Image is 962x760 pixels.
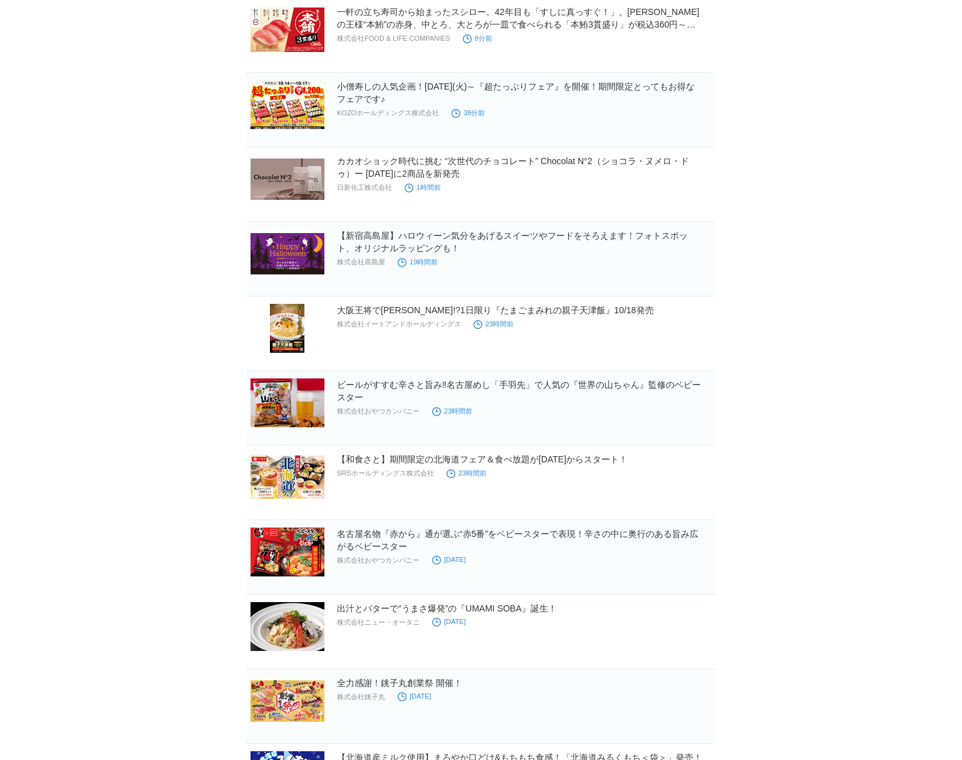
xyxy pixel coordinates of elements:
p: 株式会社FOOD & LIFE COMPANIES [337,34,450,43]
img: 小僧寿しの人気企画！10月14日(火)～『超たっぷりフェア』を開催！期間限定とってもお得なフェアです♪ [251,80,324,129]
p: 株式会社ニュー・オータニ [337,618,420,627]
p: SRSホールディングス株式会社 [337,469,434,478]
a: 名古屋名物『赤から』通が選ぶ“赤5番”をベビースターで表現！辛さの中に奥行のある旨み広がるベビースター [337,529,698,551]
time: 1時間前 [405,184,441,191]
time: 23時間前 [432,407,472,415]
a: カカオショック時代に挑む “次世代のチョコレート” Chocolat N°2（ショコラ・ヌメロ・ドゥ）ー [DATE]に2商品を新発売 [337,156,689,179]
p: 日新化工株式会社 [337,183,392,192]
p: 株式会社銚子丸 [337,692,385,702]
a: 全力感謝！銚子丸創業祭 開催！ [337,678,462,688]
p: 株式会社髙島屋 [337,258,385,267]
img: 一軒の立ち寿司から始まったスシロー。42年目も「すしに真っすぐ！」。鮪の王様“本鮪”の赤身、中とろ、大とろが一皿で食べられる「本鮪3貫盛り」が税込360円～で登場！ [251,6,324,55]
img: 大阪王将で玉子まみれ!?1日限り『たまごまみれの親子天津飯』10/18発売 [251,304,324,353]
a: 【和食さと】期間限定の北海道フェア＆食べ放題が[DATE]からスタート！ [337,454,628,464]
img: 【新宿高島屋】ハロウィーン気分をあげるスイーツやフードをそろえます！フォトスポット、オリジナルラッピングも！ [251,229,324,278]
p: 株式会社イートアンドホールディングス [337,320,461,329]
img: カカオショック時代に挑む “次世代のチョコレート” Chocolat N°2（ショコラ・ヌメロ・ドゥ）ー 2025年10月20日に2商品を新発売 [251,155,324,204]
img: ビールがすすむ辛さと旨み‼名古屋めし「手羽先」で人気の『世界の山ちゃん』監修のベビースター [251,378,324,427]
img: 【和食さと】期間限定の北海道フェア＆食べ放題が10月16日からスタート！ [251,453,324,502]
p: 株式会社おやつカンパニー [337,407,420,416]
a: 大阪王将で[PERSON_NAME]!?1日限り『たまごまみれの親子天津飯』10/18発売 [337,305,654,315]
a: 【新宿高島屋】ハロウィーン気分をあげるスイーツやフードをそろえます！フォトスポット、オリジナルラッピングも！ [337,231,688,253]
img: 全力感謝！銚子丸創業祭 開催！ [251,677,324,726]
time: 38分前 [452,109,485,117]
a: 出汁とバターで“うまさ爆発”の『UMAMI SOBA』誕生！ [337,603,557,613]
time: [DATE] [398,692,432,700]
time: 23時間前 [447,469,487,477]
p: 株式会社おやつカンパニー [337,556,420,565]
time: 8分前 [463,34,492,42]
time: 23時間前 [473,320,514,328]
img: 出汁とバターで“うまさ爆発”の『UMAMI SOBA』誕生！ [251,602,324,651]
img: 名古屋名物『赤から』通が選ぶ“赤5番”をベビースターで表現！辛さの中に奥行のある旨み広がるベビースター [251,528,324,576]
time: [DATE] [432,618,466,625]
time: [DATE] [432,556,466,563]
a: ビールがすすむ辛さと旨み‼名古屋めし「手羽先」で人気の『世界の山ちゃん』監修のベビースター [337,380,701,402]
a: 一軒の立ち寿司から始まったスシロー。42年目も「すしに真っすぐ！」。[PERSON_NAME]の王様“本鮪”の赤身、中とろ、大とろが一皿で食べられる「本鮪3貫盛り」が税込360円～で登場！ [337,7,700,42]
time: 19時間前 [398,258,438,266]
p: KOZOホールディングス株式会社 [337,108,439,118]
a: 小僧寿しの人気企画！[DATE](火)～『超たっぷりフェア』を開催！期間限定とってもお得なフェアです♪ [337,81,695,104]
